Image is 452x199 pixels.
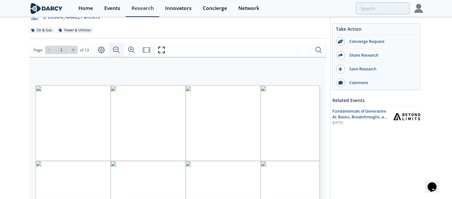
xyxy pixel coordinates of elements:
div: Network [238,6,259,11]
div: Save Research [345,66,417,72]
div: Events [104,6,120,11]
iframe: chat widget [425,173,446,193]
input: Advanced Search [356,3,410,14]
div: Take Action [333,26,420,35]
div: Share Research [345,52,417,58]
div: Comment [345,80,417,86]
div: Power & Utilities [57,28,93,33]
div: Home [78,6,93,11]
img: logo-wide.svg [29,3,64,14]
a: Fundamentals of Generative AI: Basics, Breakthroughs, and its Future in Energy [DATE] Beyond Limits [332,108,420,125]
img: Profile [414,4,423,13]
div: [DATE] [332,120,389,125]
div: Concierge [203,6,227,11]
div: Oil & Gas [29,28,54,33]
div: Innovators [165,6,192,11]
div: Related Events [332,95,420,106]
div: Research [131,6,154,11]
img: Beyond Limits [393,113,420,120]
div: Concierge Request [345,39,417,44]
span: Fundamentals of Generative AI: Basics, Breakthroughs, and its Future in Energy [332,108,389,126]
